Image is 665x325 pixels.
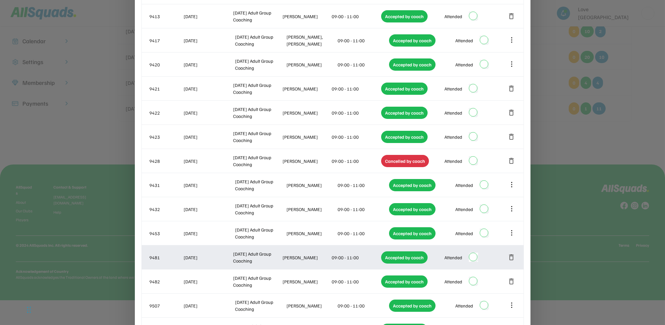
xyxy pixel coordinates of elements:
[389,300,436,312] div: Accepted by coach
[381,10,428,22] div: Accepted by coach
[283,133,331,140] div: [PERSON_NAME]
[332,278,380,285] div: 09:00 - 11:00
[287,230,337,237] div: [PERSON_NAME]
[389,203,436,215] div: Accepted by coach
[287,182,337,189] div: [PERSON_NAME]
[444,254,462,261] div: Attended
[455,182,473,189] div: Attended
[184,158,232,164] div: [DATE]
[233,9,281,23] div: [DATE] Adult Group Coaching
[455,37,473,44] div: Attended
[508,85,516,92] button: delete
[508,253,516,261] button: delete
[184,278,232,285] div: [DATE]
[184,37,234,44] div: [DATE]
[184,13,232,20] div: [DATE]
[283,85,331,92] div: [PERSON_NAME]
[455,61,473,68] div: Attended
[233,250,281,264] div: [DATE] Adult Group Coaching
[332,109,380,116] div: 09:00 - 11:00
[235,299,285,312] div: [DATE] Adult Group Coaching
[444,158,462,164] div: Attended
[150,158,183,164] div: 9428
[184,206,234,213] div: [DATE]
[184,85,232,92] div: [DATE]
[150,302,183,309] div: 9507
[150,206,183,213] div: 9432
[381,83,428,95] div: Accepted by coach
[235,178,285,192] div: [DATE] Adult Group Coaching
[389,34,436,47] div: Accepted by coach
[287,206,337,213] div: [PERSON_NAME]
[233,82,281,95] div: [DATE] Adult Group Coaching
[287,33,337,47] div: [PERSON_NAME], [PERSON_NAME]
[455,206,473,213] div: Attended
[233,106,281,120] div: [DATE] Adult Group Coaching
[150,109,183,116] div: 9422
[150,13,183,20] div: 9413
[444,13,462,20] div: Attended
[150,61,183,68] div: 9420
[338,230,388,237] div: 09:00 - 11:00
[283,13,331,20] div: [PERSON_NAME]
[150,85,183,92] div: 9421
[150,254,183,261] div: 9481
[381,155,429,167] div: Cancelled by coach
[287,61,337,68] div: [PERSON_NAME]
[184,61,234,68] div: [DATE]
[508,277,516,285] button: delete
[332,13,380,20] div: 09:00 - 11:00
[283,158,331,164] div: [PERSON_NAME]
[389,179,436,191] div: Accepted by coach
[338,302,388,309] div: 09:00 - 11:00
[508,133,516,141] button: delete
[235,57,285,71] div: [DATE] Adult Group Coaching
[283,254,331,261] div: [PERSON_NAME]
[455,230,473,237] div: Attended
[381,107,428,119] div: Accepted by coach
[184,109,232,116] div: [DATE]
[150,37,183,44] div: 9417
[508,157,516,165] button: delete
[332,85,380,92] div: 09:00 - 11:00
[287,302,337,309] div: [PERSON_NAME]
[381,131,428,143] div: Accepted by coach
[150,278,183,285] div: 9482
[150,182,183,189] div: 9431
[184,230,234,237] div: [DATE]
[235,202,285,216] div: [DATE] Adult Group Coaching
[444,278,462,285] div: Attended
[235,33,285,47] div: [DATE] Adult Group Coaching
[150,230,183,237] div: 9453
[444,85,462,92] div: Attended
[455,302,473,309] div: Attended
[233,154,281,168] div: [DATE] Adult Group Coaching
[338,182,388,189] div: 09:00 - 11:00
[184,182,234,189] div: [DATE]
[184,254,232,261] div: [DATE]
[332,133,380,140] div: 09:00 - 11:00
[283,278,331,285] div: [PERSON_NAME]
[332,254,380,261] div: 09:00 - 11:00
[150,133,183,140] div: 9423
[381,275,428,288] div: Accepted by coach
[508,109,516,117] button: delete
[444,133,462,140] div: Attended
[389,227,436,239] div: Accepted by coach
[332,158,380,164] div: 09:00 - 11:00
[338,61,388,68] div: 09:00 - 11:00
[338,206,388,213] div: 09:00 - 11:00
[338,37,388,44] div: 09:00 - 11:00
[283,109,331,116] div: [PERSON_NAME]
[381,251,428,264] div: Accepted by coach
[184,302,234,309] div: [DATE]
[444,109,462,116] div: Attended
[233,130,281,144] div: [DATE] Adult Group Coaching
[233,274,281,288] div: [DATE] Adult Group Coaching
[235,226,285,240] div: [DATE] Adult Group Coaching
[508,12,516,20] button: delete
[389,58,436,71] div: Accepted by coach
[184,133,232,140] div: [DATE]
